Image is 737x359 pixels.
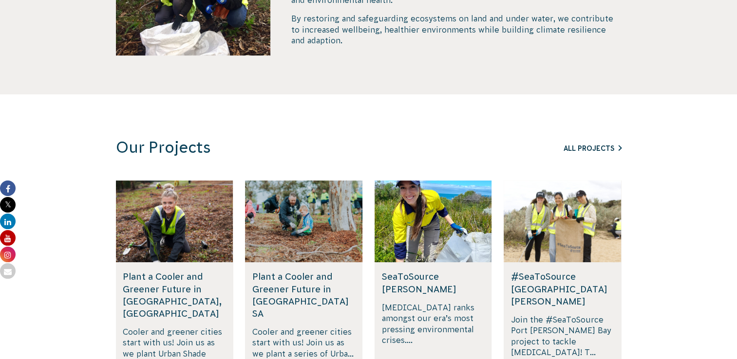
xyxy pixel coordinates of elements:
a: All Projects [564,144,622,152]
h5: Plant a Cooler and Greener Future in [GEOGRAPHIC_DATA], [GEOGRAPHIC_DATA] [123,270,226,320]
h3: Our Projects [116,138,490,157]
h5: SeaToSource [PERSON_NAME] [382,270,485,295]
h5: Plant a Cooler and Greener Future in [GEOGRAPHIC_DATA] SA [252,270,355,320]
h5: #SeaToSource [GEOGRAPHIC_DATA][PERSON_NAME] [511,270,614,307]
p: By restoring and safeguarding ecosystems on land and under water, we contribute to increased well... [291,13,621,46]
